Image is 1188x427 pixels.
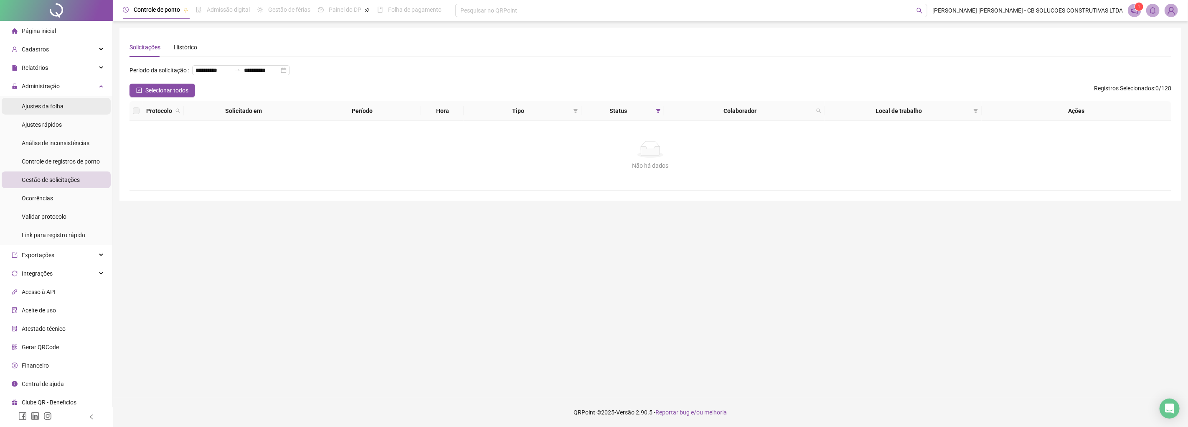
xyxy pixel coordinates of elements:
span: export [12,252,18,258]
span: search [175,108,180,113]
span: pushpin [365,8,370,13]
span: api [12,289,18,295]
span: Validar protocolo [22,213,66,220]
span: sync [12,271,18,276]
span: bell [1149,7,1157,14]
span: Aceite de uso [22,307,56,314]
span: search [174,105,182,117]
span: Gestão de férias [268,6,310,13]
span: Status [585,106,652,115]
span: swap-right [234,67,241,74]
span: file-done [196,7,202,13]
span: filter [571,105,580,117]
span: Painel do DP [329,6,361,13]
span: user-add [12,46,18,52]
span: gift [12,399,18,405]
span: home [12,28,18,34]
span: Página inicial [22,28,56,34]
span: filter [973,108,978,113]
span: filter [972,105,980,117]
span: Gerar QRCode [22,344,59,350]
span: Administração [22,83,60,89]
div: Open Intercom Messenger [1160,399,1180,419]
span: Ocorrências [22,195,53,202]
span: Cadastros [22,46,49,53]
div: Não há dados [140,161,1161,170]
th: Solicitado em [184,101,303,121]
footer: QRPoint © 2025 - 2.90.5 - [113,398,1188,427]
span: Atestado técnico [22,325,66,332]
span: clock-circle [123,7,129,13]
span: Acesso à API [22,289,56,295]
th: Período [303,101,421,121]
span: qrcode [12,344,18,350]
sup: 1 [1135,3,1143,11]
span: Folha de pagamento [388,6,442,13]
span: linkedin [31,412,39,420]
span: to [234,67,241,74]
button: Selecionar todos [129,84,195,97]
span: Tipo [467,106,570,115]
img: 82633 [1165,4,1178,17]
span: check-square [136,87,142,93]
span: Relatórios [22,64,48,71]
span: search [815,105,823,117]
span: facebook [18,412,27,420]
span: Gestão de solicitações [22,176,80,183]
span: Colaborador [668,106,813,115]
span: notification [1131,7,1138,14]
span: audit [12,307,18,313]
span: file [12,65,18,71]
span: instagram [43,412,52,420]
span: Versão [617,409,635,416]
span: Integrações [22,270,53,277]
span: search [916,8,923,14]
span: Reportar bug e/ou melhoria [656,409,727,416]
span: search [816,108,821,113]
div: Solicitações [129,43,160,52]
span: Financeiro [22,362,49,369]
span: Link para registro rápido [22,232,85,238]
span: lock [12,83,18,89]
span: left [89,414,94,420]
span: pushpin [183,8,188,13]
span: filter [654,105,663,117]
span: Selecionar todos [145,86,188,95]
span: dollar [12,363,18,368]
span: solution [12,326,18,332]
span: Local de trabalho [828,106,970,115]
span: 1 [1138,4,1141,10]
span: filter [573,108,578,113]
span: Controle de ponto [134,6,180,13]
span: Ajustes da folha [22,103,63,110]
span: sun [257,7,263,13]
span: : 0 / 128 [1094,84,1171,97]
span: Ajustes rápidos [22,121,62,128]
span: Exportações [22,252,54,258]
span: dashboard [318,7,324,13]
div: Histórico [174,43,197,52]
span: info-circle [12,381,18,387]
span: Controle de registros de ponto [22,158,100,165]
span: Clube QR - Beneficios [22,399,76,406]
label: Período da solicitação [129,64,192,77]
th: Hora [421,101,463,121]
span: Protocolo [146,106,172,115]
span: book [377,7,383,13]
span: [PERSON_NAME] [PERSON_NAME] - CB SOLUCOES CONSTRUTIVAS LTDA [932,6,1123,15]
span: Análise de inconsistências [22,140,89,146]
span: Admissão digital [207,6,250,13]
span: Registros Selecionados [1094,85,1154,92]
div: Ações [985,106,1168,115]
span: Central de ajuda [22,381,64,387]
span: filter [656,108,661,113]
